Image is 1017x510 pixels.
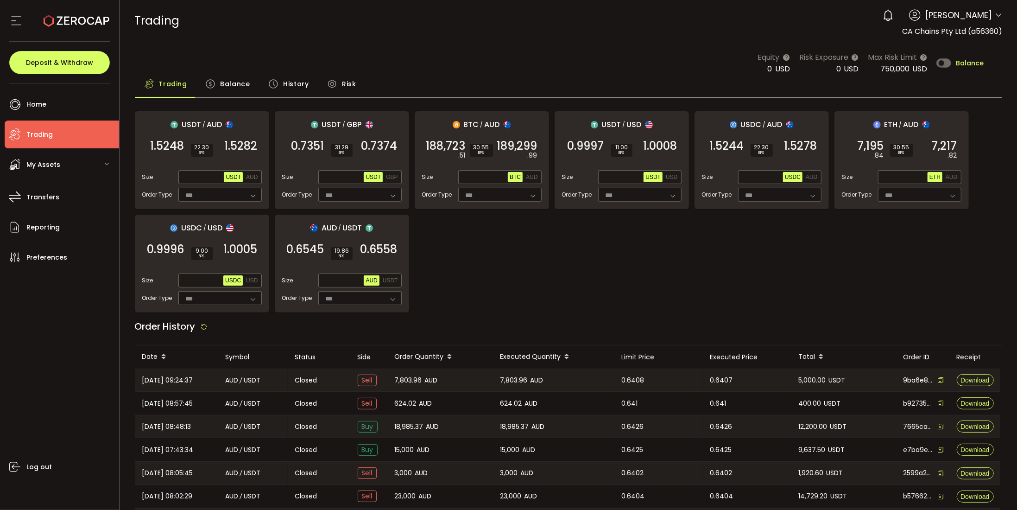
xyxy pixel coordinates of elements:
[170,224,177,232] img: usdc_portfolio.svg
[622,468,644,478] span: 0.6402
[226,491,239,502] span: AUD
[957,374,994,386] button: Download
[171,121,178,128] img: usdt_portfolio.svg
[949,352,1000,363] div: Receipt
[710,445,732,455] span: 0.6425
[531,375,543,386] span: AUD
[426,421,439,432] span: AUD
[622,491,645,502] span: 0.6404
[645,174,661,180] span: USDT
[485,119,500,130] span: AUD
[831,491,847,502] span: USDT
[347,119,362,130] span: GBP
[244,275,259,286] button: USD
[142,491,193,502] span: [DATE] 08:02:29
[710,398,726,409] span: 0.641
[784,141,817,151] span: 1.5278
[844,64,859,74] span: USD
[500,421,529,432] span: 18,985.37
[903,376,933,385] span: 9ba6e898-b757-436a-9a75-0c757ee03a1f
[386,174,398,180] span: GBP
[426,141,466,151] span: 188,723
[644,141,677,151] span: 1.0008
[874,151,884,160] em: .84
[944,172,959,182] button: AUD
[510,174,521,180] span: BTC
[767,119,783,130] span: AUD
[768,64,772,74] span: 0
[226,224,234,232] img: usd_portfolio.svg
[799,398,821,409] span: 400.00
[246,277,258,284] span: USD
[142,173,153,181] span: Size
[358,398,377,409] span: Sell
[142,375,193,386] span: [DATE] 09:24:37
[224,245,258,254] span: 1.0005
[202,121,205,129] em: /
[948,151,957,160] em: .82
[521,468,534,478] span: AUD
[910,410,1017,510] iframe: Chat Widget
[806,174,817,180] span: AUD
[226,421,239,432] span: AUD
[364,172,383,182] button: USDT
[425,375,438,386] span: AUD
[532,421,545,432] span: AUD
[159,75,187,93] span: Trading
[799,51,848,63] span: Risk Exposure
[799,445,826,455] span: 9,637.50
[244,375,261,386] span: USDT
[244,491,261,502] span: USDT
[829,375,846,386] span: USDT
[343,121,346,129] em: /
[181,222,202,234] span: USDC
[26,221,60,234] span: Reporting
[960,377,989,383] span: Download
[295,422,317,432] span: Closed
[366,121,373,128] img: gbp_portfolio.svg
[525,398,538,409] span: AUD
[929,174,941,180] span: ETH
[922,121,930,128] img: aud_portfolio.svg
[246,174,258,180] span: AUD
[524,172,539,182] button: AUD
[526,174,537,180] span: AUD
[195,248,209,254] span: 9.00
[135,320,196,333] span: Order History
[504,121,511,128] img: aud_portfolio.svg
[322,222,337,234] span: AUD
[244,421,261,432] span: USDT
[474,145,489,150] span: 30.55
[26,460,52,474] span: Log out
[142,294,172,302] span: Order Type
[226,468,239,478] span: AUD
[703,352,791,363] div: Executed Price
[828,445,845,455] span: USDT
[26,251,67,264] span: Preferences
[322,119,341,130] span: USDT
[207,119,222,130] span: AUD
[366,277,377,284] span: AUD
[615,150,629,156] i: BPS
[26,158,60,172] span: My Assets
[623,121,625,129] em: /
[894,150,910,156] i: BPS
[453,121,460,128] img: btc_portfolio.svg
[884,119,898,130] span: ETH
[508,172,523,182] button: BTC
[758,51,780,63] span: Equity
[799,491,828,502] span: 14,729.20
[842,173,853,181] span: Size
[500,398,522,409] span: 624.02
[493,349,614,365] div: Executed Quantity
[799,468,824,478] span: 1,920.60
[295,376,317,385] span: Closed
[395,398,417,409] span: 624.02
[395,468,412,478] span: 3,000
[645,121,653,128] img: usd_portfolio.svg
[295,491,317,501] span: Closed
[335,248,349,254] span: 19.86
[956,60,984,66] span: Balance
[240,375,243,386] em: /
[804,172,819,182] button: AUD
